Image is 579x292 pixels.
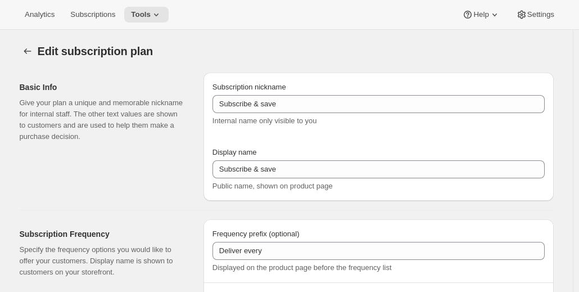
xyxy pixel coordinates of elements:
[20,244,186,278] p: Specify the frequency options you would like to offer your customers. Display name is shown to cu...
[70,10,115,19] span: Subscriptions
[20,82,186,93] h2: Basic Info
[64,7,122,23] button: Subscriptions
[212,263,392,272] span: Displayed on the product page before the frequency list
[473,10,488,19] span: Help
[38,45,153,57] span: Edit subscription plan
[124,7,169,23] button: Tools
[212,242,545,260] input: Deliver every
[212,83,286,91] span: Subscription nickname
[20,228,186,240] h2: Subscription Frequency
[131,10,151,19] span: Tools
[212,160,545,178] input: Subscribe & Save
[509,7,561,23] button: Settings
[18,7,61,23] button: Analytics
[212,182,333,190] span: Public name, shown on product page
[20,97,186,142] p: Give your plan a unique and memorable nickname for internal staff. The other text values are show...
[212,116,317,125] span: Internal name only visible to you
[212,95,545,113] input: Subscribe & Save
[20,43,35,59] button: Subscription plans
[212,230,300,238] span: Frequency prefix (optional)
[25,10,55,19] span: Analytics
[212,148,257,156] span: Display name
[527,10,554,19] span: Settings
[455,7,506,23] button: Help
